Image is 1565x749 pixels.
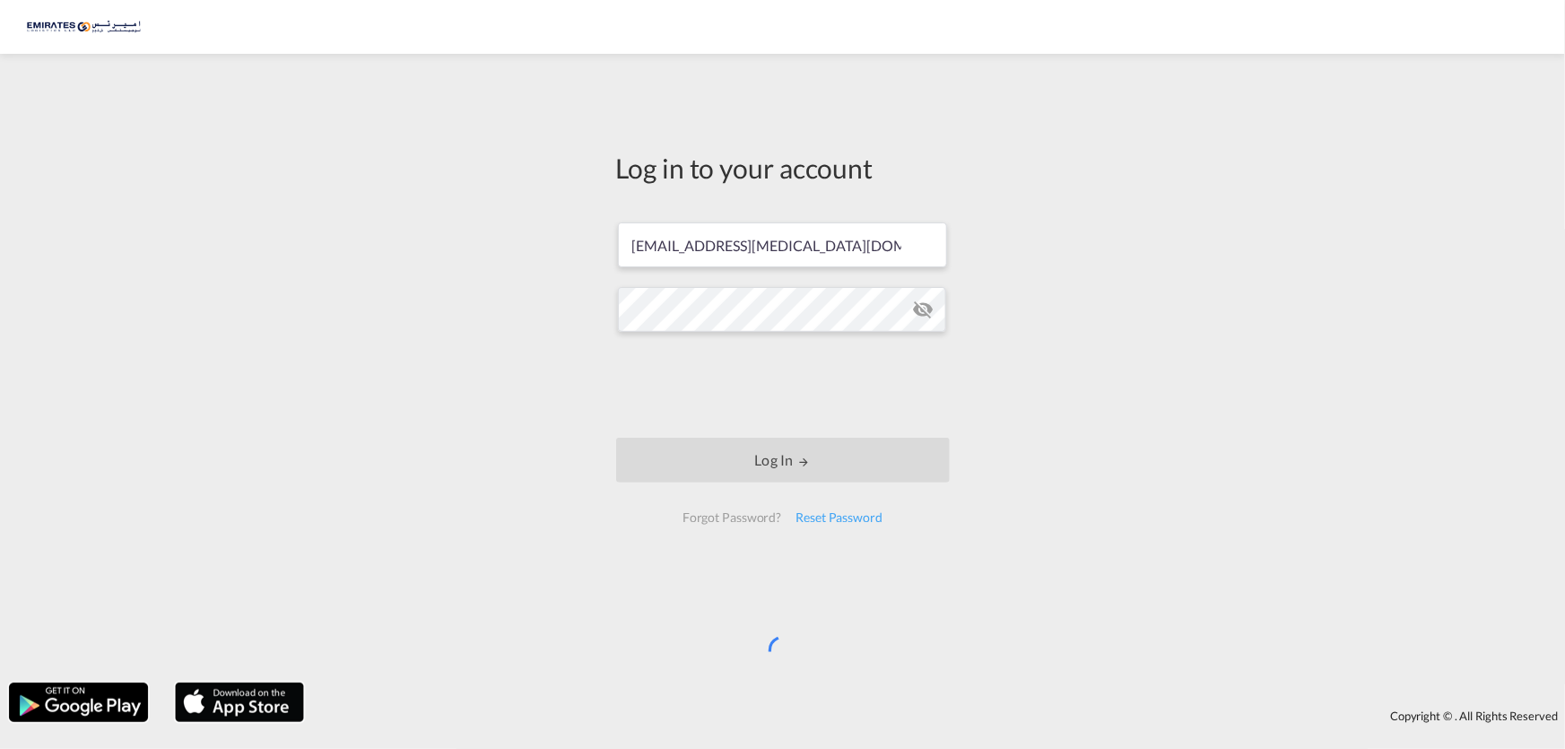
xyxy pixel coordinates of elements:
div: Reset Password [788,501,890,534]
img: c67187802a5a11ec94275b5db69a26e6.png [27,7,148,48]
img: apple.png [173,681,306,724]
input: Enter email/phone number [618,222,947,267]
md-icon: icon-eye-off [912,299,934,320]
iframe: reCAPTCHA [647,350,919,420]
div: Log in to your account [616,149,950,187]
button: LOGIN [616,438,950,483]
div: Copyright © . All Rights Reserved [313,701,1565,731]
img: google.png [7,681,150,724]
div: Forgot Password? [675,501,788,534]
